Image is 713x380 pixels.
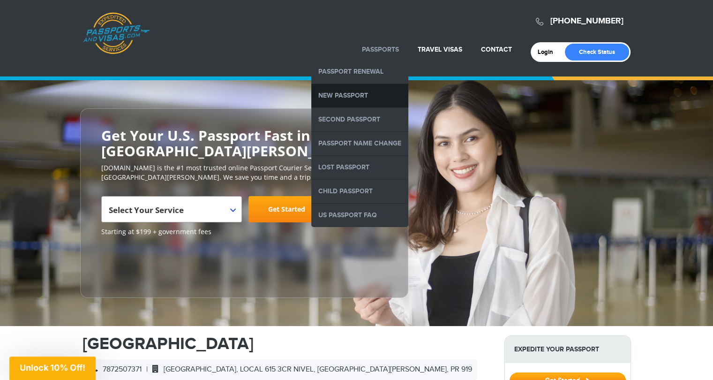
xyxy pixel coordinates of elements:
a: Check Status [565,44,629,61]
div: | [83,359,477,380]
a: Passports & [DOMAIN_NAME] [83,12,150,54]
h2: Get Your U.S. Passport Fast in [GEOGRAPHIC_DATA][PERSON_NAME] [101,128,387,159]
a: Passport Renewal [311,60,408,84]
iframe: Customer reviews powered by Trustpilot [101,241,172,288]
a: Contact [481,46,512,53]
span: [GEOGRAPHIC_DATA], LOCAL 615 3CR NIVEL, [GEOGRAPHIC_DATA][PERSON_NAME], PR 919 [148,365,472,374]
div: Unlock 10% Off! [9,357,96,380]
a: US Passport FAQ [311,204,408,227]
span: Select Your Service [109,200,232,226]
a: Child Passport [311,180,408,203]
a: [PHONE_NUMBER] [550,16,623,26]
span: Unlock 10% Off! [20,363,85,372]
a: Passports [362,46,399,53]
a: Travel Visas [418,46,462,53]
strong: Expedite Your Passport [505,336,630,363]
a: Lost Passport [311,156,408,179]
a: New Passport [311,84,408,107]
span: Starting at $199 + government fees [101,227,387,236]
h1: [GEOGRAPHIC_DATA] [83,335,490,352]
a: Passport Name Change [311,132,408,155]
span: Select Your Service [101,196,242,222]
a: Second Passport [311,108,408,131]
p: [DOMAIN_NAME] is the #1 most trusted online Passport Courier Service in [GEOGRAPHIC_DATA][PERSON_... [101,163,387,182]
span: 7872507371 [87,365,142,374]
a: Login [538,48,560,56]
span: Select Your Service [109,205,184,215]
a: Get Started [248,196,325,222]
